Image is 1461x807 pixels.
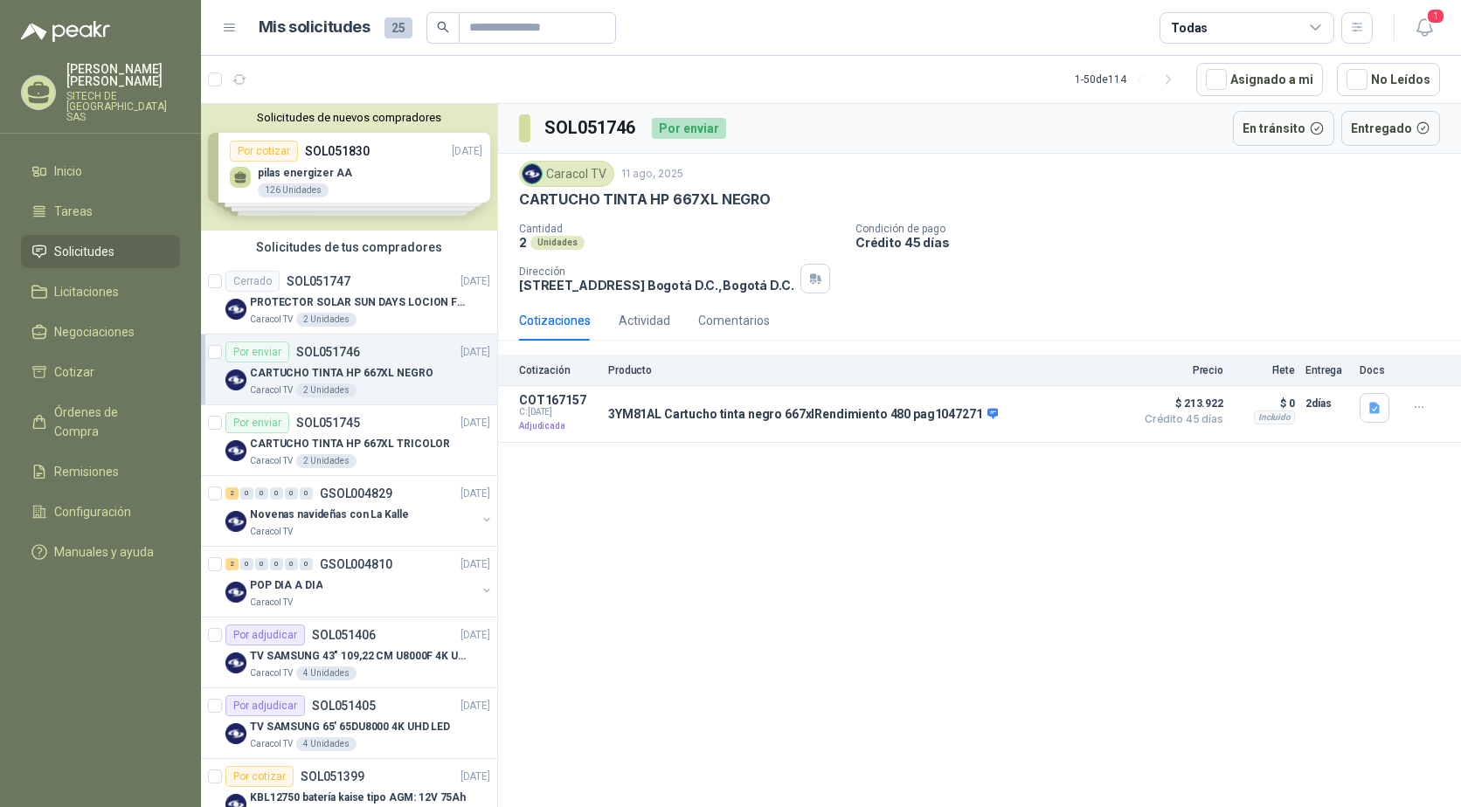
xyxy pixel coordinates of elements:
[250,648,467,665] p: TV SAMSUNG 43" 109,22 CM U8000F 4K UHD
[21,315,180,348] a: Negociaciones
[287,275,350,287] p: SOL051747
[240,487,253,500] div: 0
[225,271,280,292] div: Cerrado
[300,487,313,500] div: 0
[460,273,490,290] p: [DATE]
[519,407,598,417] span: C: [DATE]
[225,558,239,570] div: 2
[619,311,670,330] div: Actividad
[320,558,392,570] p: GSOL004810
[1426,8,1445,24] span: 1
[225,299,246,320] img: Company Logo
[285,558,298,570] div: 0
[296,346,360,358] p: SOL051746
[1254,410,1295,424] div: Incluido
[460,698,490,714] p: [DATE]
[225,695,305,716] div: Por adjudicar
[54,403,163,441] span: Órdenes de Compra
[519,393,598,407] p: COT167157
[460,769,490,785] p: [DATE]
[1360,364,1395,376] p: Docs
[296,666,357,680] div: 4 Unidades
[460,556,490,573] p: [DATE]
[21,21,110,42] img: Logo peakr
[21,535,180,569] a: Manuales y ayuda
[285,487,298,500] div: 0
[225,624,305,645] div: Por adjudicar
[312,629,376,641] p: SOL051406
[259,15,370,40] h1: Mis solicitudes
[1234,393,1295,414] p: $ 0
[21,155,180,188] a: Inicio
[1136,393,1223,414] span: $ 213.922
[301,770,364,783] p: SOL051399
[201,104,497,231] div: Solicitudes de nuevos compradoresPor cotizarSOL051830[DATE] pilas energizer AA126 UnidadesPor cot...
[201,405,497,476] a: Por enviarSOL051745[DATE] Company LogoCARTUCHO TINTA HP 667XL TRICOLORCaracol TV2 Unidades
[250,365,433,382] p: CARTUCHO TINTA HP 667XL NEGRO
[1136,414,1223,424] span: Crédito 45 días
[250,507,408,523] p: Novenas navideñas con La Kalle
[250,666,293,680] p: Caracol TV
[250,719,450,735] p: TV SAMSUNG 65' 65DU8000 4K UHD LED
[296,383,357,397] div: 2 Unidades
[1341,111,1441,146] button: Entregado
[54,322,135,341] span: Negociaciones
[66,91,180,122] p: SITECH DE [GEOGRAPHIC_DATA] SAS
[855,223,1454,235] p: Condición de pago
[544,114,638,141] h3: SOL051746
[255,487,268,500] div: 0
[225,483,494,539] a: 2 0 0 0 0 0 GSOL004829[DATE] Company LogoNovenas navideñas con La KalleCaracol TV
[250,790,466,806] p: KBL12750 batería kaise tipo AGM: 12V 75Ah
[21,455,180,488] a: Remisiones
[240,558,253,570] div: 0
[519,311,591,330] div: Cotizaciones
[621,166,683,183] p: 11 ago, 2025
[21,275,180,308] a: Licitaciones
[1196,63,1323,96] button: Asignado a mi
[21,235,180,268] a: Solicitudes
[225,341,289,362] div: Por enviar
[225,369,246,390] img: Company Logo
[54,502,131,521] span: Configuración
[296,313,357,327] div: 2 Unidades
[250,313,293,327] p: Caracol TV
[225,766,294,787] div: Por cotizar
[54,202,93,221] span: Tareas
[201,264,497,335] a: CerradoSOL051747[DATE] Company LogoPROTECTOR SOLAR SUN DAYS LOCION FPS 50 CAJA X 24 UNCaracol TV2...
[608,364,1125,376] p: Producto
[66,63,180,87] p: [PERSON_NAME] [PERSON_NAME]
[300,558,313,570] div: 0
[698,311,770,330] div: Comentarios
[519,235,527,250] p: 2
[523,164,542,183] img: Company Logo
[225,412,289,433] div: Por enviar
[519,278,793,293] p: [STREET_ADDRESS] Bogotá D.C. , Bogotá D.C.
[54,162,82,181] span: Inicio
[1305,364,1349,376] p: Entrega
[320,487,392,500] p: GSOL004829
[384,17,412,38] span: 25
[54,462,119,481] span: Remisiones
[519,364,598,376] p: Cotización
[201,231,497,264] div: Solicitudes de tus compradores
[255,558,268,570] div: 0
[296,417,360,429] p: SOL051745
[250,525,293,539] p: Caracol TV
[250,454,293,468] p: Caracol TV
[208,111,490,124] button: Solicitudes de nuevos compradores
[270,558,283,570] div: 0
[225,723,246,744] img: Company Logo
[652,118,726,139] div: Por enviar
[201,617,497,688] a: Por adjudicarSOL051406[DATE] Company LogoTV SAMSUNG 43" 109,22 CM U8000F 4K UHDCaracol TV4 Unidades
[225,511,246,532] img: Company Logo
[21,396,180,448] a: Órdenes de Compra
[296,737,357,751] div: 4 Unidades
[21,355,180,389] a: Cotizar
[225,440,246,461] img: Company Logo
[250,596,293,610] p: Caracol TV
[460,627,490,644] p: [DATE]
[1305,393,1349,414] p: 2 días
[250,737,293,751] p: Caracol TV
[519,161,614,187] div: Caracol TV
[54,542,154,562] span: Manuales y ayuda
